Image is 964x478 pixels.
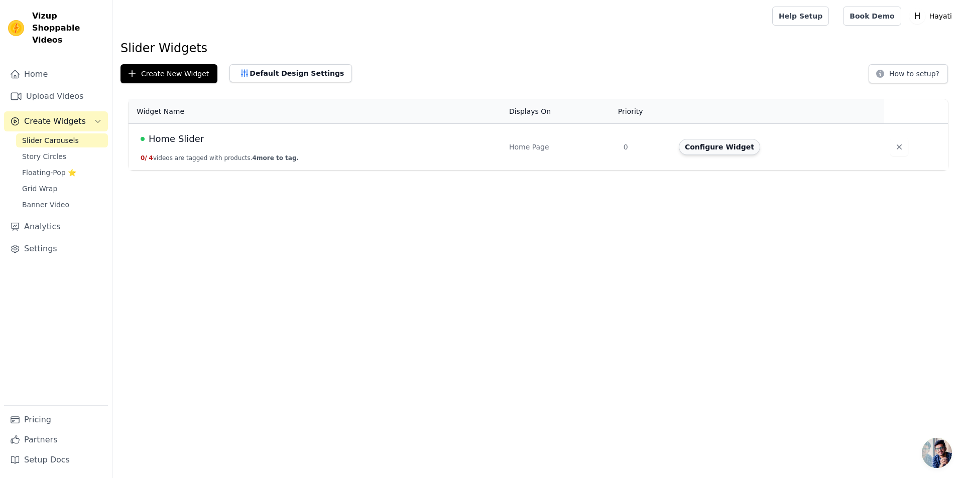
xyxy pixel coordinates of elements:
span: Home Slider [149,132,204,146]
h1: Slider Widgets [120,40,956,56]
a: Analytics [4,217,108,237]
a: Help Setup [772,7,829,26]
a: Story Circles [16,149,108,164]
a: Slider Carousels [16,133,108,147]
div: Home Page [509,142,612,152]
text: H [914,11,920,21]
a: Grid Wrap [16,182,108,196]
th: Displays On [503,99,618,124]
a: Partners [4,430,108,450]
span: Grid Wrap [22,184,57,194]
a: Home [4,64,108,84]
a: Open chat [922,438,952,468]
a: Setup Docs [4,450,108,470]
span: 4 [149,154,153,162]
button: 0/ 4videos are tagged with products.4more to tag. [141,154,299,162]
span: 0 / [141,154,147,162]
th: Widget Name [129,99,503,124]
a: Upload Videos [4,86,108,106]
a: Banner Video [16,198,108,212]
p: Hayati [925,7,956,25]
th: Priority [618,99,673,124]
a: How to setup? [869,71,948,81]
span: Banner Video [22,200,69,210]
span: Slider Carousels [22,135,79,145]
td: 0 [618,124,673,171]
button: H Hayati [909,7,956,25]
span: Story Circles [22,151,66,162]
button: Delete widget [890,138,908,156]
button: How to setup? [869,64,948,83]
a: Pricing [4,410,108,430]
a: Settings [4,239,108,259]
a: Floating-Pop ⭐ [16,166,108,180]
img: Vizup [8,20,24,36]
button: Create Widgets [4,111,108,131]
button: Create New Widget [120,64,217,83]
span: Vizup Shoppable Videos [32,10,104,46]
button: Configure Widget [679,139,760,155]
a: Book Demo [843,7,901,26]
button: Default Design Settings [229,64,352,82]
span: Create Widgets [24,115,86,127]
span: Live Published [141,137,145,141]
span: Floating-Pop ⭐ [22,168,76,178]
span: 4 more to tag. [253,154,299,162]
